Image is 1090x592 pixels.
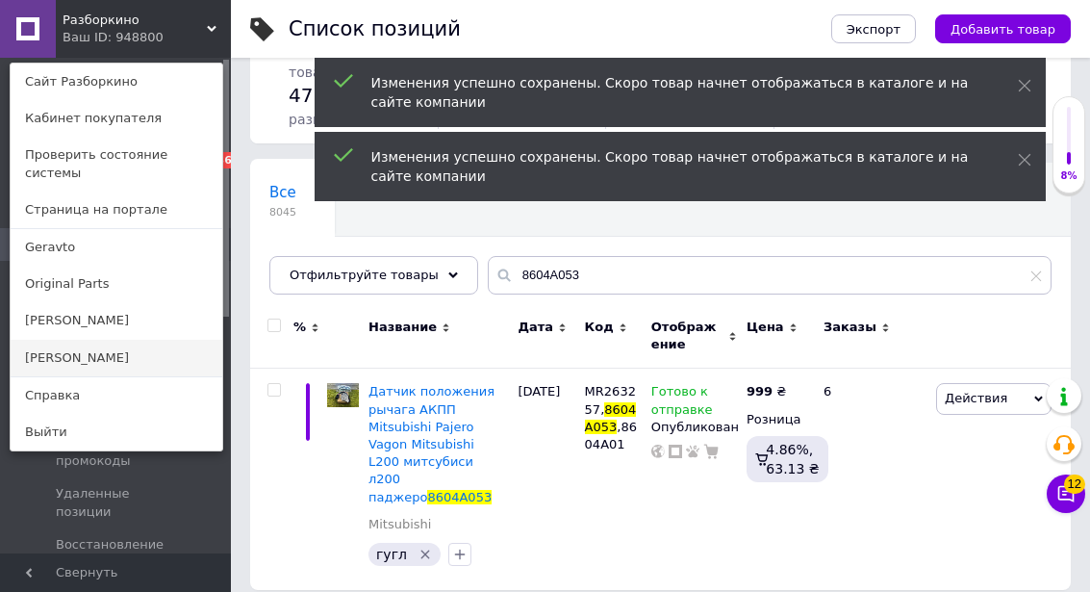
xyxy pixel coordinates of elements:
[812,369,931,590] div: 6
[824,319,876,336] span: Заказы
[747,319,784,336] span: Цена
[368,384,494,503] a: Датчик положения рычага АКПП Mitsubishi Pajero Vagon Mitsubishi L200 митсубиси л200 паджеро8604A053
[747,384,773,399] b: 999
[368,516,431,533] a: Mitsubishi
[11,100,222,137] a: Кабинет покупателя
[766,442,819,476] span: 4.86%, 63.13 ₴
[585,384,636,416] span: MR263257,
[289,42,397,80] span: / 100000 товаров
[418,547,433,562] svg: Удалить метку
[215,152,237,168] span: 36
[585,420,637,451] span: ,8604A01
[747,411,807,428] div: Розница
[651,384,713,422] span: Готово к отправке
[11,229,222,266] a: Geravto
[1064,475,1085,494] span: 12
[368,319,437,336] span: Название
[371,73,970,112] div: Изменения успешно сохранены. Скоро товар начнет отображаться в каталоге и на сайте компании
[11,266,222,302] a: Original Parts
[11,192,222,228] a: Страница на портале
[289,84,313,107] span: 47
[488,256,1052,295] input: Поиск по названию позиции, артикулу и поисковым запросам
[269,205,296,219] span: 8045
[371,147,970,186] div: Изменения успешно сохранены. Скоро товар начнет отображаться в каталоге и на сайте компании
[63,29,143,46] div: Ваш ID: 948800
[293,319,306,336] span: %
[585,319,614,336] span: Код
[1053,169,1084,183] div: 8%
[831,14,916,43] button: Экспорт
[935,14,1071,43] button: Добавить товар
[368,384,494,503] span: Датчик положения рычага АКПП Mitsubishi Pajero Vagon Mitsubishi L200 митсубиси л200 паджеро
[376,547,407,562] span: гугл
[56,536,178,571] span: Восстановление позиций
[11,414,222,450] a: Выйти
[747,383,786,400] div: ₴
[951,22,1055,37] span: Добавить товар
[651,319,723,353] span: Отображение
[518,319,553,336] span: Дата
[269,184,296,201] span: Все
[11,302,222,339] a: [PERSON_NAME]
[289,19,461,39] div: Список позиций
[11,377,222,414] a: Справка
[651,419,737,436] div: Опубликован
[1047,475,1085,513] button: Чат с покупателем12
[11,340,222,376] a: [PERSON_NAME]
[945,391,1007,405] span: Действия
[11,137,222,191] a: Проверить состояние системы
[56,435,178,470] span: Акции и промокоды
[11,64,222,100] a: Сайт Разборкино
[427,490,492,504] span: 8604A053
[290,268,439,282] span: Отфильтруйте товары
[585,402,637,434] span: 8604A053
[327,383,359,407] img: Датчик положения рычага АКПП Mitsubishi Pajero Vagon Mitsubishi L200 митсубиси л200 паджеро 8604A053
[847,22,900,37] span: Экспорт
[56,485,178,520] span: Удаленные позиции
[289,90,405,127] span: / 300000 разновидностей
[513,369,579,590] div: [DATE]
[63,12,207,29] span: Разборкино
